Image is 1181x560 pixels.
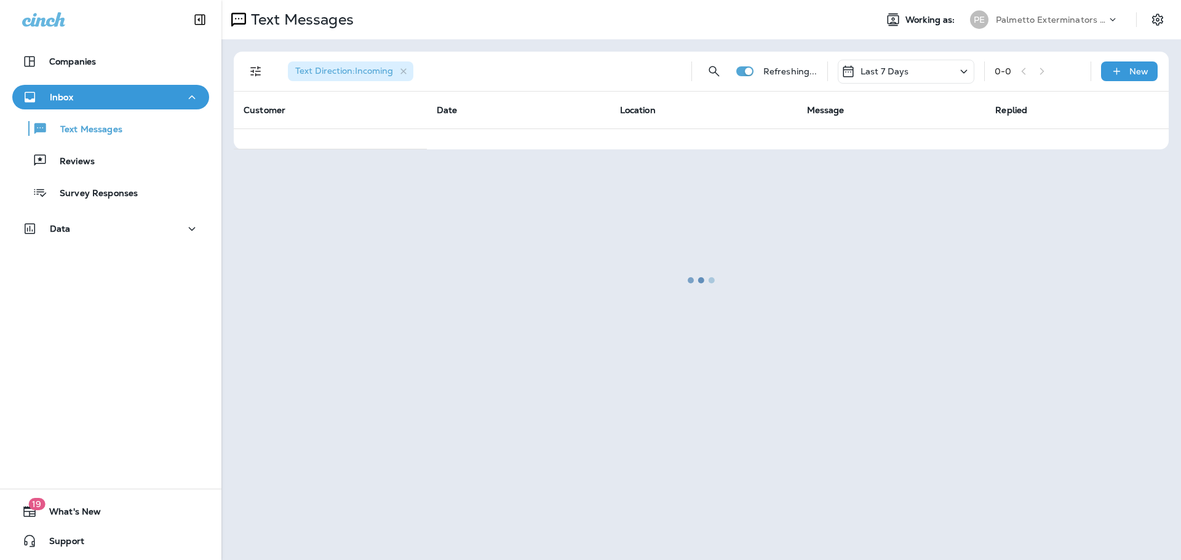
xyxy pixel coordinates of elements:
[1129,66,1148,76] p: New
[12,216,209,241] button: Data
[12,49,209,74] button: Companies
[12,179,209,205] button: Survey Responses
[47,156,95,168] p: Reviews
[28,498,45,510] span: 19
[47,188,138,200] p: Survey Responses
[50,224,71,234] p: Data
[183,7,217,32] button: Collapse Sidebar
[12,499,209,524] button: 19What's New
[12,116,209,141] button: Text Messages
[37,536,84,551] span: Support
[12,529,209,553] button: Support
[49,57,96,66] p: Companies
[12,85,209,109] button: Inbox
[37,507,101,521] span: What's New
[12,148,209,173] button: Reviews
[50,92,73,102] p: Inbox
[48,124,122,136] p: Text Messages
